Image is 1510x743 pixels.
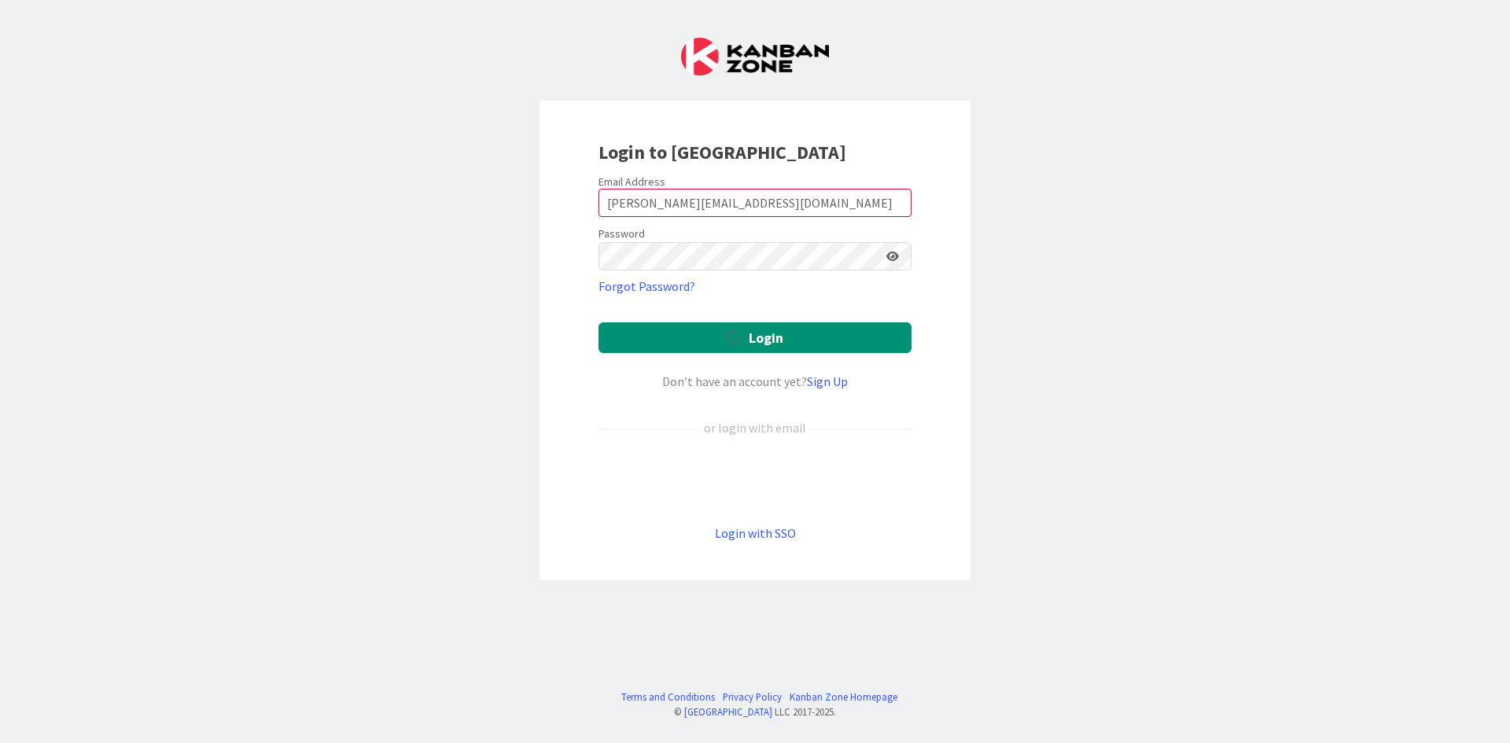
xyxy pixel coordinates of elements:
[621,690,715,704] a: Terms and Conditions
[613,704,897,719] div: © LLC 2017- 2025 .
[715,525,796,541] a: Login with SSO
[684,705,772,718] a: [GEOGRAPHIC_DATA]
[598,175,665,189] label: Email Address
[598,372,912,391] div: Don’t have an account yet?
[598,322,912,353] button: Login
[598,226,645,242] label: Password
[598,277,695,296] a: Forgot Password?
[807,373,848,389] a: Sign Up
[723,690,782,704] a: Privacy Policy
[591,463,919,498] iframe: Sign in with Google Button
[700,418,810,437] div: or login with email
[598,140,846,164] b: Login to [GEOGRAPHIC_DATA]
[790,690,897,704] a: Kanban Zone Homepage
[681,38,829,75] img: Kanban Zone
